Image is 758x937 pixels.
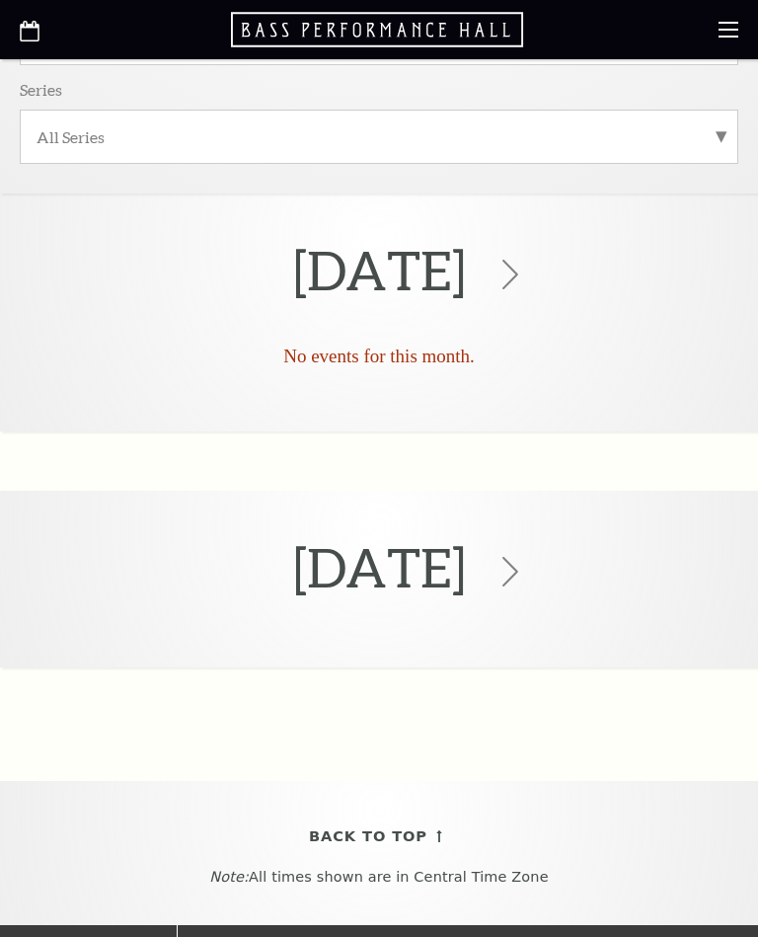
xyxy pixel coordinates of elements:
h2: [DATE] [293,208,466,332]
em: Note: [209,869,249,885]
span: Back To Top [309,824,427,849]
h2: [DATE] [293,506,466,629]
p: All times shown are in Central Time Zone [19,869,739,886]
svg: Click to view the next month [495,557,525,586]
label: All Series [37,126,721,147]
svg: Click to view the next month [495,260,525,289]
p: Series [20,79,62,100]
